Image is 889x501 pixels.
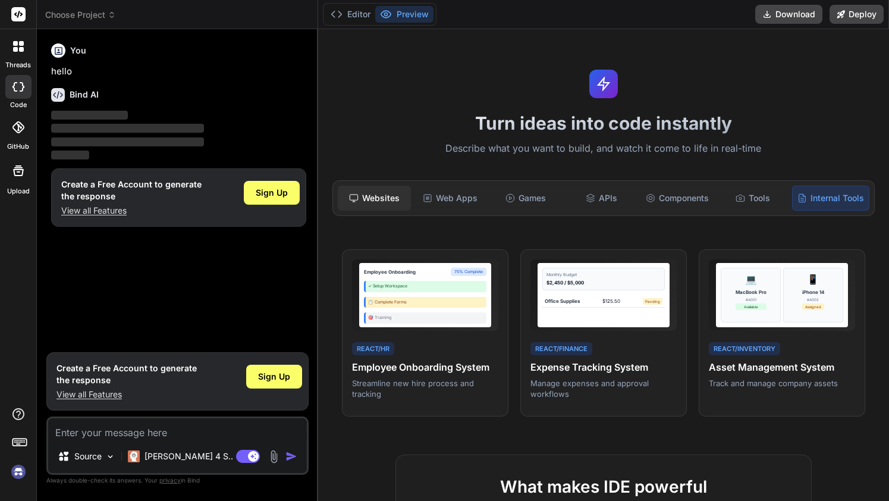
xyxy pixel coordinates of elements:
[61,205,202,217] p: View all Features
[364,297,486,308] div: 📋 Complete Forms
[258,371,290,383] span: Sign Up
[755,5,822,24] button: Download
[46,475,309,486] p: Always double-check its answers. Your in Bind
[802,289,824,296] div: iPhone 14
[364,268,416,275] div: Employee Onboarding
[51,65,306,79] p: hello
[413,186,486,211] div: Web Apps
[51,111,128,120] span: ‌
[602,298,620,305] div: $125.50
[415,474,792,499] h2: What makes IDE powerful
[802,303,824,310] div: Assigned
[830,5,884,24] button: Deploy
[546,272,660,278] div: Monthly Budget
[375,6,433,23] button: Preview
[51,124,204,133] span: ‌
[807,272,819,286] div: 📱
[159,477,181,484] span: privacy
[364,281,486,292] div: ✓ Setup Workspace
[530,360,677,374] h4: Expense Tracking System
[285,450,297,462] img: icon
[530,378,677,399] p: Manage expenses and approval workflows
[338,186,411,211] div: Websites
[352,360,498,374] h4: Employee Onboarding System
[745,272,757,286] div: 💻
[144,450,233,462] p: [PERSON_NAME] 4 S..
[70,89,99,101] h6: Bind AI
[45,9,116,21] span: Choose Project
[736,297,767,302] div: #A001
[267,450,281,464] img: attachment
[530,342,592,356] div: React/Finance
[792,186,869,211] div: Internal Tools
[364,312,486,324] div: 🎯 Training
[489,186,563,211] div: Games
[736,303,767,310] div: Available
[565,186,638,211] div: APIs
[709,378,855,389] p: Track and manage company assets
[61,179,202,202] h1: Create a Free Account to generate the response
[546,279,660,286] div: $2,450 / $5,000
[717,186,790,211] div: Tools
[352,342,394,356] div: React/HR
[545,298,580,305] div: Office Supplies
[128,450,140,462] img: Claude 4 Sonnet
[256,187,288,199] span: Sign Up
[7,186,30,196] label: Upload
[325,141,882,156] p: Describe what you want to build, and watch it come to life in real-time
[74,450,102,462] p: Source
[643,298,662,305] div: Pending
[56,362,197,386] h1: Create a Free Account to generate the response
[8,462,29,482] img: signin
[56,389,197,400] p: View all Features
[326,6,375,23] button: Editor
[709,360,855,374] h4: Asset Management System
[5,60,31,70] label: threads
[51,151,89,159] span: ‌
[10,100,27,110] label: code
[325,112,882,134] h1: Turn ideas into code instantly
[51,137,204,146] span: ‌
[352,378,498,399] p: Streamline new hire process and tracking
[709,342,780,356] div: React/Inventory
[105,452,115,462] img: Pick Models
[70,45,86,57] h6: You
[640,186,714,211] div: Components
[736,289,767,296] div: MacBook Pro
[7,142,29,152] label: GitHub
[802,297,824,302] div: #A002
